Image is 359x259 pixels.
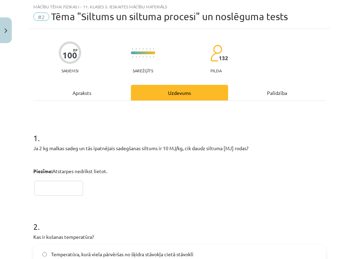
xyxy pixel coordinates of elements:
[33,85,131,100] div: Apraksts
[153,48,154,50] img: icon-short-line-57e1e144782c952c97e751825c79c345078a6d821885a25fce030b3d8c18986b.svg
[33,210,326,231] h1: 2 .
[62,50,77,60] div: 100
[210,44,222,62] img: students-c634bb4e5e11cddfef0936a35e636f08e4e9abd3cc4e673bd6f9a4125e45ecb1.svg
[51,11,288,22] span: Tēma "Siltums un siltuma procesi" un noslēguma tests
[33,168,326,175] p: Atstarpes nedrīkst lietot.
[131,85,228,100] div: Uzdevums
[139,48,140,50] img: icon-short-line-57e1e144782c952c97e751825c79c345078a6d821885a25fce030b3d8c18986b.svg
[33,13,49,21] span: #2
[42,252,47,257] input: Temperatūra, kurā viela pārvēršas no šķidra stāvokļa cietā stāvoklī
[33,145,326,152] p: Ja 2 kg malkas sadeg un tās īpatnējais sadegšanas siltums ir 10 MJ/kg, cik daudz siltuma [MJ] rodas?
[33,168,52,174] strong: Piezīme:
[146,48,147,50] img: icon-short-line-57e1e144782c952c97e751825c79c345078a6d821885a25fce030b3d8c18986b.svg
[146,56,147,58] img: icon-short-line-57e1e144782c952c97e751825c79c345078a6d821885a25fce030b3d8c18986b.svg
[33,4,326,9] div: Mācību tēma: Fizikas i - 11. klases 3. ieskaites mācību materiāls
[210,68,222,73] p: pilda
[73,48,77,52] span: XP
[132,56,133,58] img: icon-short-line-57e1e144782c952c97e751825c79c345078a6d821885a25fce030b3d8c18986b.svg
[59,68,81,73] p: Saņemsi
[51,251,193,258] span: Temperatūra, kurā viela pārvēršas no šķidra stāvokļa cietā stāvoklī
[139,56,140,58] img: icon-short-line-57e1e144782c952c97e751825c79c345078a6d821885a25fce030b3d8c18986b.svg
[132,48,133,50] img: icon-short-line-57e1e144782c952c97e751825c79c345078a6d821885a25fce030b3d8c18986b.svg
[153,56,154,58] img: icon-short-line-57e1e144782c952c97e751825c79c345078a6d821885a25fce030b3d8c18986b.svg
[5,29,7,33] img: icon-close-lesson-0947bae3869378f0d4975bcd49f059093ad1ed9edebbc8119c70593378902aed.svg
[219,55,228,61] span: 132
[33,233,326,241] p: Kas ir kušanas temperatūra?
[228,85,326,100] div: Palīdzība
[133,68,153,73] p: Sarežģīts
[33,121,326,143] h1: 1 .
